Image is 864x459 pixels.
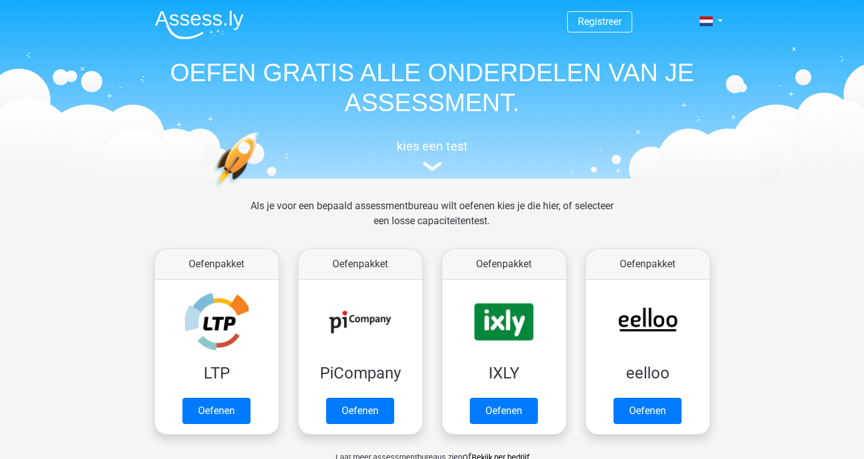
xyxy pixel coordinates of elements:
div: Als je voor een bepaald assessmentbureau wilt oefenen kies je die hier, of selecteer een losse ca... [241,199,623,244]
a: kies een test [145,139,720,172]
a: Oefenen [613,398,682,424]
h5: kies een test [145,139,720,154]
h1: OEFEN GRATIS ALLE ONDERDELEN VAN JE ASSESSMENT. [145,57,720,117]
a: Registreer [578,16,622,27]
a: Oefenen [182,398,251,424]
a: Oefenen [470,398,538,424]
a: Oefenen [326,398,394,424]
img: oefenen [214,132,305,245]
img: assessment [423,162,442,171]
img: Assessly [155,10,244,39]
